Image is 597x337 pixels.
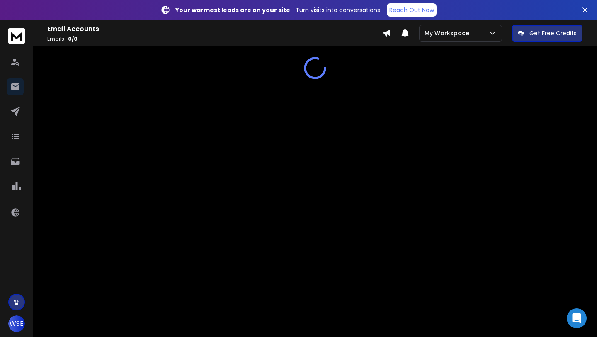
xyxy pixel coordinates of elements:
[8,28,25,44] img: logo
[47,36,383,42] p: Emails :
[512,25,582,42] button: Get Free Credits
[529,29,577,37] p: Get Free Credits
[8,315,25,332] button: WSE
[567,308,587,328] div: Open Intercom Messenger
[175,6,290,14] strong: Your warmest leads are on your site
[389,6,434,14] p: Reach Out Now
[47,24,383,34] h1: Email Accounts
[425,29,473,37] p: My Workspace
[387,3,437,17] a: Reach Out Now
[175,6,380,14] p: – Turn visits into conversations
[68,35,78,42] span: 0 / 0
